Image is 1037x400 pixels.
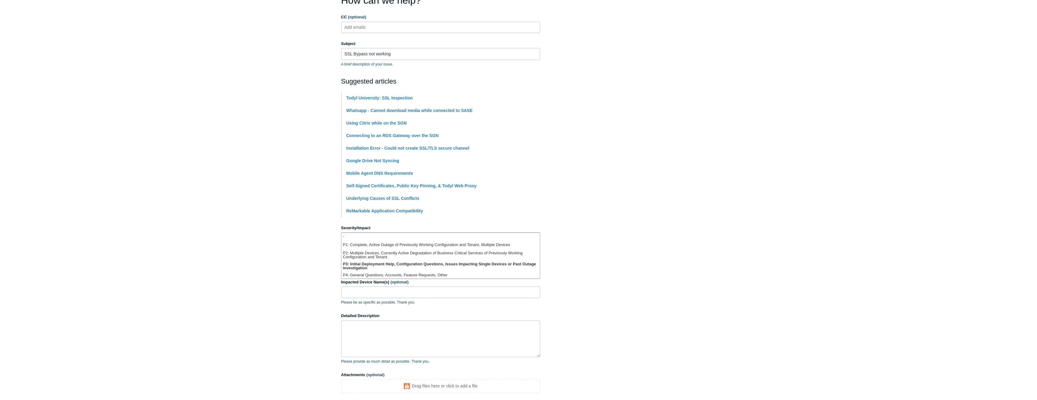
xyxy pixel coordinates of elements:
[346,196,420,201] a: Underlying Causes of SSL Conflicts
[341,300,540,305] p: Please be as specific as possible. Thank you.
[341,313,540,319] label: Detailed Description
[341,76,540,86] h2: Suggested articles
[390,280,408,284] span: (optional)
[342,23,379,32] input: Add emails
[341,279,540,285] label: Impacted Device Name(s)
[346,158,399,163] a: Google Drive Not Syncing
[346,121,407,125] a: Using Citrix while on the SGN
[348,15,366,19] span: (optional)
[346,171,413,176] a: Mobile Agent DNS Requirements
[346,208,423,213] a: ReMarkable Application Compatibility
[341,271,540,280] li: P4: General Questions, Accounts, Feature Requests, Other
[341,241,540,249] li: P1: Complete, Active Outage of Previously Working Configuration and Tenant, Multiple Devices
[341,260,540,271] li: P3: Initial Deployment Help, Configuration Questions, Issues Impacting Single Devices or Past Out...
[346,146,469,151] a: Installation Error - Could not create SSL/TLS secure channel
[341,372,540,378] label: Attachments
[346,108,473,113] a: Whatsapp - Cannot download media while connected to SASE
[346,95,413,100] a: Todyl University: SSL Inspection
[341,62,540,67] p: A brief description of your issue.
[346,183,477,188] a: Self-Signed Certificates, Public Key Pinning, & Todyl Web Proxy
[341,233,540,241] li: -
[366,372,384,377] span: (optional)
[341,225,540,231] label: Severity/Impact
[341,14,540,20] label: CC
[341,249,540,260] li: P2: Multiple Devices, Currently Active Degradation of Business Critical Services of Previously Wo...
[341,41,540,47] label: Subject
[341,359,540,364] p: Please provide as much detail as possible. Thank you.
[346,133,439,138] a: Connecting to an RDS Gateway over the SGN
